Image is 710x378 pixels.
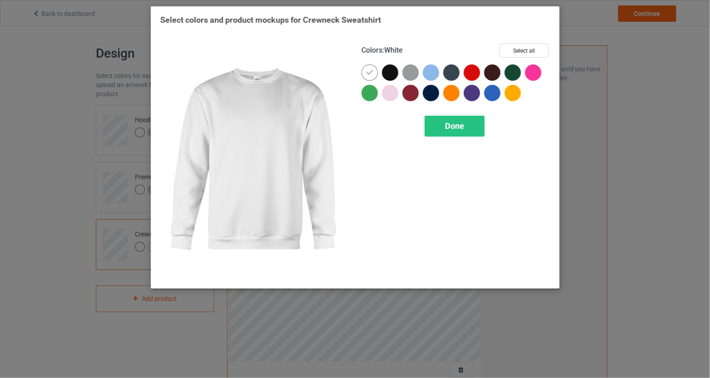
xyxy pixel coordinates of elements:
[362,46,403,55] h4: :
[445,121,464,131] span: Done
[362,46,382,54] span: Colors
[384,46,403,54] span: White
[160,15,381,25] span: Select colors and product mockups for Crewneck Sweatshirt
[160,44,349,279] img: regular.jpg
[500,44,549,58] button: Select all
